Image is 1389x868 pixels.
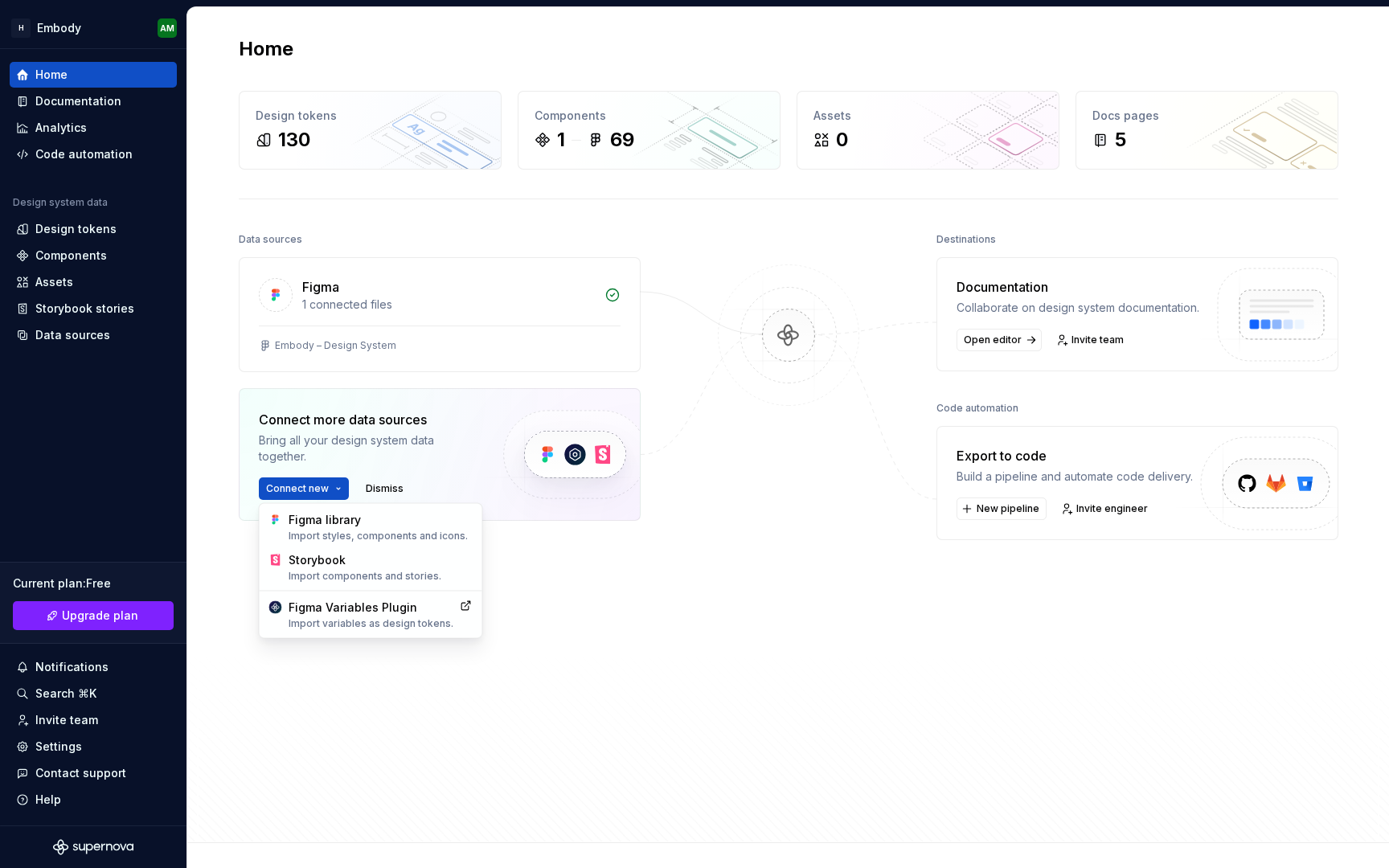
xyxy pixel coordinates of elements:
div: Storybook [289,552,473,583]
div: Import components and stories. [289,570,473,583]
div: Figma library [289,512,473,542]
div: Import styles, components and icons. [289,530,473,542]
div: Import variables as design tokens. [289,617,453,630]
div: Figma Variables Plugin [289,600,453,630]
